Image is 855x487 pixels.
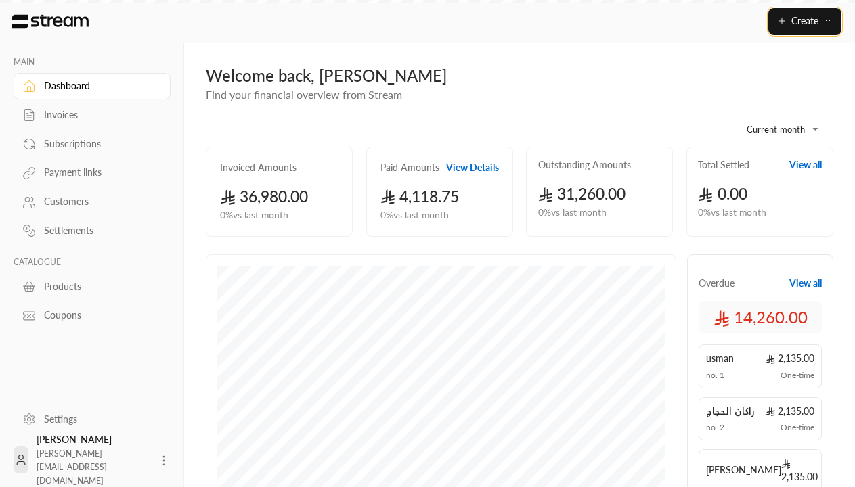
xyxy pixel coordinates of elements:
span: no. 2 [706,422,724,433]
span: 31,260.00 [538,185,626,203]
a: Settlements [14,218,171,244]
div: Invoices [44,108,154,122]
div: Coupons [44,308,154,322]
div: Subscriptions [44,137,154,151]
span: 2,135.00 [766,352,814,365]
h2: Invoiced Amounts [220,161,297,175]
a: Products [14,273,171,300]
img: Logo [11,14,90,29]
a: Payment links [14,160,171,186]
span: 0.00 [698,185,747,203]
a: Subscriptions [14,131,171,157]
span: 4,118.75 [380,187,460,206]
span: [PERSON_NAME][EMAIL_ADDRESS][DOMAIN_NAME] [37,448,107,486]
button: View all [789,158,822,172]
span: 2,135.00 [766,404,814,418]
button: View Details [446,161,499,175]
a: Coupons [14,302,171,329]
p: CATALOGUE [14,257,171,268]
span: راكان الحجاج [706,404,755,418]
span: Create [791,15,818,26]
div: Products [44,280,154,294]
span: usman [706,352,734,365]
h2: Outstanding Amounts [538,158,631,172]
span: 0 % vs last month [380,208,449,223]
a: Invoices [14,102,171,129]
span: 2,135.00 [781,457,818,484]
div: Dashboard [44,79,154,93]
button: View all [789,277,822,290]
span: 14,260.00 [714,306,808,328]
span: Overdue [699,277,735,290]
h2: Total Settled [698,158,749,172]
a: Settings [14,406,171,432]
span: 0 % vs last month [538,206,607,220]
div: Payment links [44,166,154,179]
a: Dashboard [14,73,171,99]
span: [PERSON_NAME] [706,463,781,477]
span: 36,980.00 [220,187,308,206]
div: Settings [44,413,154,426]
button: Create [768,8,841,35]
span: 0 % vs last month [220,208,288,223]
span: One-time [781,422,814,433]
h2: Paid Amounts [380,161,439,175]
a: Customers [14,189,171,215]
div: [PERSON_NAME] [37,433,149,487]
p: MAIN [14,57,171,68]
span: One-time [781,370,814,381]
div: Welcome back, [PERSON_NAME] [206,65,833,87]
span: Find your financial overview from Stream [206,88,402,101]
div: Current month [725,112,827,147]
div: Settlements [44,224,154,237]
span: no. 1 [706,370,724,381]
div: Customers [44,195,154,208]
span: 0 % vs last month [698,206,766,220]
